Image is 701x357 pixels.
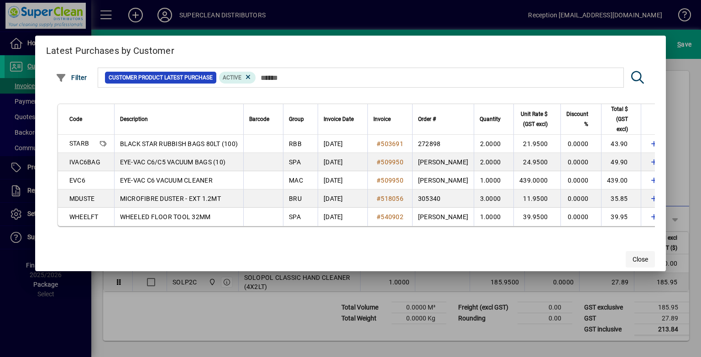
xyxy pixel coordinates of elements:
a: #509950 [373,175,407,185]
span: IVAC6BAG [69,158,100,166]
td: 21.9500 [513,135,560,153]
span: MDUSTE [69,195,95,202]
div: Code [69,114,109,124]
span: 518056 [381,195,403,202]
td: 24.9500 [513,153,560,171]
td: [PERSON_NAME] [412,208,474,226]
td: 1.0000 [474,171,513,189]
span: Customer Product Latest Purchase [109,73,213,82]
td: 43.90 [601,135,641,153]
td: 305340 [412,189,474,208]
span: RBB [289,140,302,147]
td: 0.0000 [560,153,601,171]
div: Quantity [480,114,509,124]
div: Discount % [566,109,596,129]
div: Invoice [373,114,407,124]
td: [DATE] [318,135,367,153]
td: [DATE] [318,153,367,171]
td: 272898 [412,135,474,153]
span: WHEELED FLOOR TOOL 32MM [120,213,211,220]
td: 0.0000 [560,208,601,226]
span: # [377,158,381,166]
div: Order # [418,114,468,124]
td: 0.0000 [560,189,601,208]
h2: Latest Purchases by Customer [35,36,666,62]
span: 503691 [381,140,403,147]
span: Active [223,74,241,81]
td: [PERSON_NAME] [412,153,474,171]
span: BLACK STAR RUBBISH BAGS 80LT (100) [120,140,238,147]
span: Invoice Date [324,114,354,124]
span: SPA [289,158,301,166]
a: #503691 [373,139,407,149]
span: Invoice [373,114,391,124]
span: # [377,177,381,184]
td: 439.0000 [513,171,560,189]
span: SPA [289,213,301,220]
span: STARB [69,140,89,147]
td: 1.0000 [474,208,513,226]
span: Discount % [566,109,588,129]
span: Group [289,114,304,124]
span: 509950 [381,158,403,166]
mat-chip: Product Activation Status: Active [219,72,256,84]
span: Close [633,255,648,264]
span: # [377,213,381,220]
span: Order # [418,114,436,124]
span: 509950 [381,177,403,184]
span: Quantity [480,114,501,124]
button: Filter [53,69,89,86]
td: 2.0000 [474,153,513,171]
span: EVC6 [69,177,85,184]
span: Unit Rate $ (GST excl) [519,109,548,129]
a: #540902 [373,212,407,222]
td: 0.0000 [560,171,601,189]
td: 35.85 [601,189,641,208]
span: Barcode [249,114,269,124]
td: 439.00 [601,171,641,189]
span: # [377,140,381,147]
span: 540902 [381,213,403,220]
div: Description [120,114,238,124]
td: [PERSON_NAME] [412,171,474,189]
div: Invoice Date [324,114,362,124]
span: # [377,195,381,202]
span: WHEELFT [69,213,99,220]
span: MAC [289,177,303,184]
span: Description [120,114,148,124]
td: 11.9500 [513,189,560,208]
td: 0.0000 [560,135,601,153]
span: EYE-VAC C6 VACUUM CLEANER [120,177,213,184]
a: #509950 [373,157,407,167]
div: Barcode [249,114,277,124]
span: Filter [56,74,87,81]
span: BRU [289,195,302,202]
td: [DATE] [318,189,367,208]
td: 2.0000 [474,135,513,153]
span: EYE-VAC C6/C5 VACUUM BAGS (10) [120,158,226,166]
button: Close [626,251,655,268]
td: 39.9500 [513,208,560,226]
td: 3.0000 [474,189,513,208]
td: [DATE] [318,208,367,226]
td: [DATE] [318,171,367,189]
span: Code [69,114,82,124]
div: Total $ (GST excl) [607,104,636,134]
div: Group [289,114,312,124]
a: #518056 [373,194,407,204]
td: 39.95 [601,208,641,226]
div: Unit Rate $ (GST excl) [519,109,556,129]
span: Total $ (GST excl) [607,104,628,134]
td: 49.90 [601,153,641,171]
span: MICROFIBRE DUSTER - EXT 1.2MT [120,195,221,202]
